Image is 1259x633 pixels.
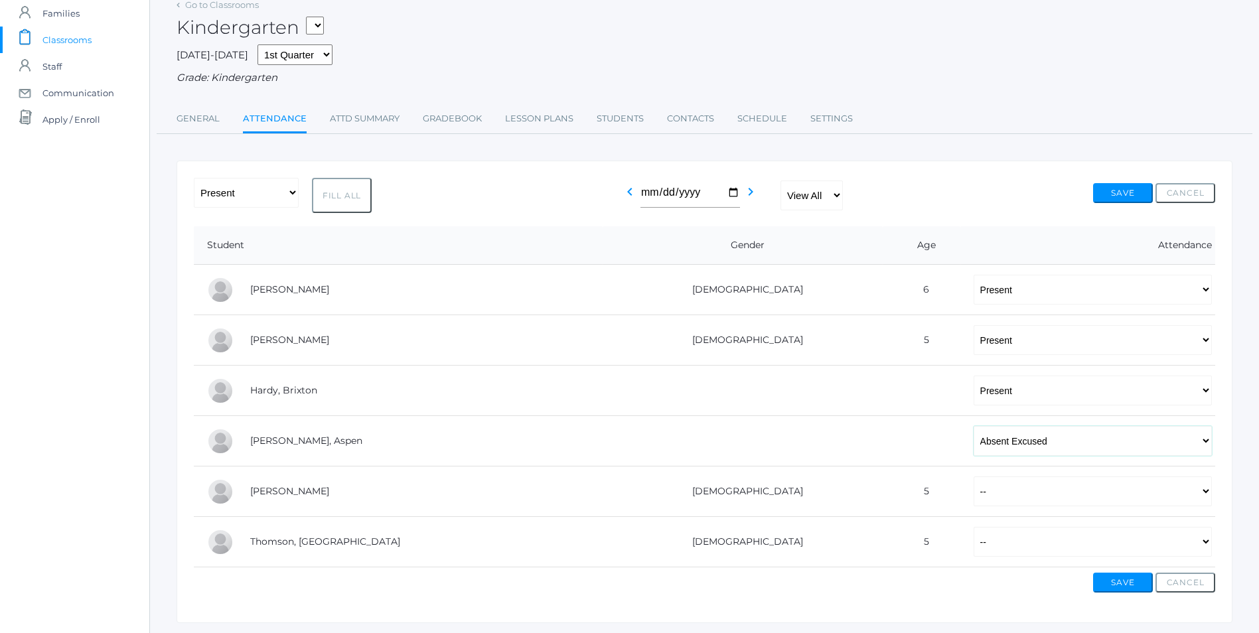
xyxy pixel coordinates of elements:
a: Settings [810,105,853,132]
a: [PERSON_NAME], Aspen [250,435,362,447]
td: [DEMOGRAPHIC_DATA] [603,517,883,567]
a: chevron_left [622,190,638,202]
div: Aspen Hemingway [207,428,234,455]
th: Attendance [960,226,1215,265]
i: chevron_right [743,184,759,200]
button: Save [1093,183,1153,203]
div: Brixton Hardy [207,378,234,404]
a: [PERSON_NAME] [250,283,329,295]
a: Gradebook [423,105,482,132]
a: Contacts [667,105,714,132]
a: Attendance [243,105,307,134]
a: Attd Summary [330,105,400,132]
span: Staff [42,53,62,80]
span: Communication [42,80,114,106]
td: [DEMOGRAPHIC_DATA] [603,265,883,315]
div: Everest Thomson [207,529,234,555]
div: Nolan Gagen [207,327,234,354]
i: chevron_left [622,184,638,200]
button: Cancel [1155,183,1215,203]
td: [DEMOGRAPHIC_DATA] [603,466,883,517]
div: Elias Lehman [207,478,234,505]
a: Thomson, [GEOGRAPHIC_DATA] [250,535,400,547]
th: Age [883,226,960,265]
td: 5 [883,466,960,517]
a: Schedule [737,105,787,132]
th: Student [194,226,603,265]
td: [DEMOGRAPHIC_DATA] [603,315,883,366]
div: Abby Backstrom [207,277,234,303]
th: Gender [603,226,883,265]
a: chevron_right [743,190,759,202]
a: [PERSON_NAME] [250,485,329,497]
td: 5 [883,315,960,366]
span: Classrooms [42,27,92,53]
button: Cancel [1155,573,1215,593]
a: Students [597,105,644,132]
td: 5 [883,517,960,567]
a: General [177,105,220,132]
span: Apply / Enroll [42,106,100,133]
a: Hardy, Brixton [250,384,317,396]
div: Grade: Kindergarten [177,70,1232,86]
span: [DATE]-[DATE] [177,48,248,61]
a: [PERSON_NAME] [250,334,329,346]
a: Lesson Plans [505,105,573,132]
h2: Kindergarten [177,17,324,38]
button: Save [1093,573,1153,593]
td: 6 [883,265,960,315]
button: Fill All [312,178,372,213]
